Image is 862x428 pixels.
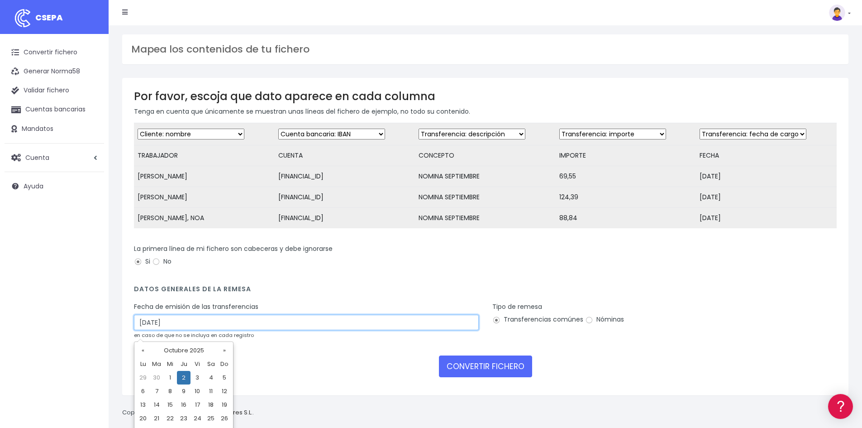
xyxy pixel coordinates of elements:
[556,187,696,208] td: 124,39
[122,408,254,418] p: Copyright © 2025 .
[150,344,218,357] th: Octubre 2025
[190,412,204,425] td: 24
[177,412,190,425] td: 23
[9,100,172,109] div: Convertir ficheros
[696,145,837,166] td: FECHA
[9,77,172,91] a: Información general
[163,371,177,385] td: 1
[134,90,837,103] h3: Por favor, escoja que dato aparece en cada columna
[218,385,231,398] td: 12
[585,315,624,324] label: Nóminas
[5,43,104,62] a: Convertir fichero
[136,398,150,412] td: 13
[5,148,104,167] a: Cuenta
[136,344,150,357] th: «
[556,145,696,166] td: IMPORTE
[218,357,231,371] th: Do
[9,242,172,258] button: Contáctanos
[439,356,532,377] button: CONVERTIR FICHERO
[177,371,190,385] td: 2
[204,385,218,398] td: 11
[124,261,174,269] a: POWERED BY ENCHANT
[163,398,177,412] td: 15
[150,371,163,385] td: 30
[134,106,837,116] p: Tenga en cuenta que únicamente se muestran unas líneas del fichero de ejemplo, no todo su contenido.
[275,187,415,208] td: [FINANCIAL_ID]
[136,357,150,371] th: Lu
[150,385,163,398] td: 7
[163,412,177,425] td: 22
[9,115,172,129] a: Formatos
[9,157,172,171] a: Perfiles de empresas
[218,344,231,357] th: »
[5,62,104,81] a: Generar Norma58
[696,187,837,208] td: [DATE]
[696,166,837,187] td: [DATE]
[5,81,104,100] a: Validar fichero
[696,208,837,229] td: [DATE]
[9,180,172,188] div: Facturación
[9,63,172,72] div: Información general
[556,208,696,229] td: 88,84
[136,385,150,398] td: 6
[204,398,218,412] td: 18
[190,357,204,371] th: Vi
[25,153,49,162] span: Cuenta
[492,315,583,324] label: Transferencias comúnes
[415,187,556,208] td: NOMINA SEPTIEMBRE
[492,302,542,312] label: Tipo de remesa
[190,371,204,385] td: 3
[9,129,172,143] a: Problemas habituales
[150,412,163,425] td: 21
[415,145,556,166] td: CONCEPTO
[134,187,275,208] td: [PERSON_NAME]
[134,145,275,166] td: TRABAJADOR
[134,302,258,312] label: Fecha de emisión de las transferencias
[275,145,415,166] td: CUENTA
[131,43,839,55] h3: Mapea los contenidos de tu fichero
[9,143,172,157] a: Videotutoriales
[136,371,150,385] td: 29
[136,412,150,425] td: 20
[218,398,231,412] td: 19
[9,217,172,226] div: Programadores
[218,371,231,385] td: 5
[9,194,172,208] a: General
[5,177,104,196] a: Ayuda
[163,385,177,398] td: 8
[134,285,837,298] h4: Datos generales de la remesa
[35,12,63,23] span: CSEPA
[204,371,218,385] td: 4
[24,182,43,191] span: Ayuda
[275,208,415,229] td: [FINANCIAL_ID]
[190,385,204,398] td: 10
[134,244,333,254] label: La primera línea de mi fichero son cabeceras y debe ignorarse
[134,166,275,187] td: [PERSON_NAME]
[204,412,218,425] td: 25
[9,231,172,245] a: API
[150,357,163,371] th: Ma
[5,100,104,119] a: Cuentas bancarias
[415,166,556,187] td: NOMINA SEPTIEMBRE
[134,257,150,266] label: Si
[134,332,254,339] small: en caso de que no se incluya en cada registro
[11,7,34,29] img: logo
[152,257,171,266] label: No
[163,357,177,371] th: Mi
[177,357,190,371] th: Ju
[415,208,556,229] td: NOMINA SEPTIEMBRE
[190,398,204,412] td: 17
[204,357,218,371] th: Sa
[177,398,190,412] td: 16
[5,120,104,139] a: Mandatos
[177,385,190,398] td: 9
[218,412,231,425] td: 26
[150,398,163,412] td: 14
[275,166,415,187] td: [FINANCIAL_ID]
[134,208,275,229] td: [PERSON_NAME], NOA
[556,166,696,187] td: 69,55
[829,5,845,21] img: profile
